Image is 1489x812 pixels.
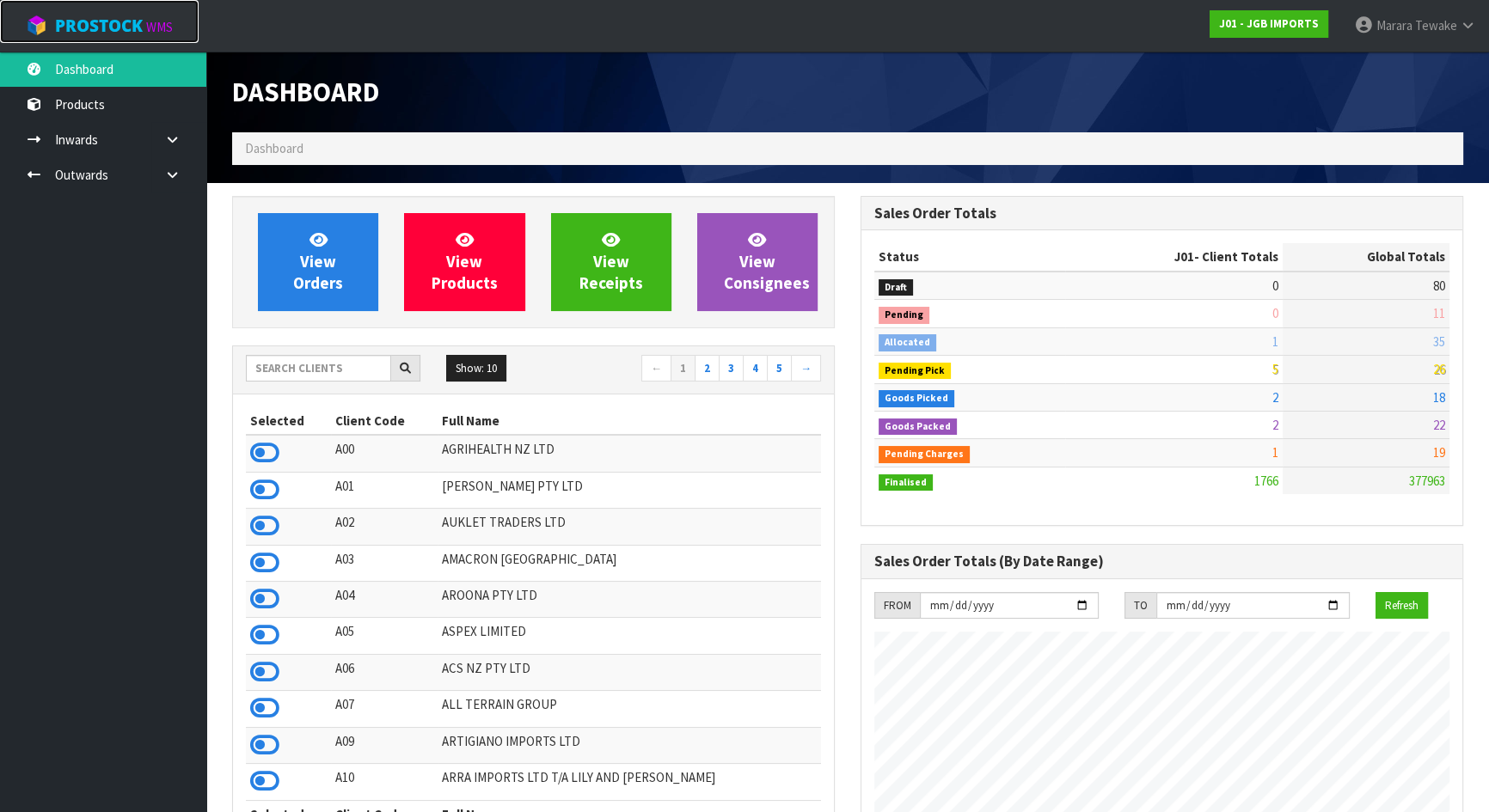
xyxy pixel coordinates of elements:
a: ViewConsignees [697,213,818,311]
button: Show: 10 [446,355,506,382]
span: View Products [432,229,498,294]
td: A03 [331,545,438,581]
input: Search clients [246,355,391,382]
td: AGRIHEALTH NZ LTD [438,435,821,472]
td: A10 [331,764,438,800]
strong: J01 - JGB IMPORTS [1219,16,1319,31]
span: Finalised [879,474,933,491]
span: Allocated [879,334,936,351]
span: Goods Packed [879,418,957,436]
td: ASPEX LIMITED [438,618,821,654]
span: 1766 [1254,473,1278,489]
span: 35 [1433,333,1445,350]
span: 377963 [1409,473,1445,489]
a: ViewProducts [404,213,524,311]
span: 2 [1272,417,1278,433]
h3: Sales Order Totals (By Date Range) [874,553,1449,570]
span: Pending [879,307,929,324]
td: A07 [331,691,438,727]
div: FROM [874,592,920,620]
td: A00 [331,435,438,472]
span: View Orders [293,229,343,294]
td: A04 [331,582,438,618]
th: - Client Totals [1065,243,1282,271]
a: ViewReceipts [551,213,671,311]
span: Pending Pick [879,363,951,380]
th: Client Code [331,407,438,435]
th: Selected [246,407,331,435]
span: 2 [1272,389,1278,406]
button: Refresh [1376,592,1428,620]
span: 26 [1433,361,1445,377]
td: [PERSON_NAME] PTY LTD [438,472,821,508]
span: 1 [1272,444,1278,461]
a: ViewOrders [258,213,378,311]
th: Full Name [438,407,821,435]
td: A06 [331,654,438,690]
td: A05 [331,618,438,654]
span: 5 [1272,361,1278,377]
td: ARTIGIANO IMPORTS LTD [438,727,821,763]
td: AROONA PTY LTD [438,582,821,618]
a: 5 [767,355,792,382]
th: Global Totals [1283,243,1449,271]
span: 11 [1433,305,1445,321]
td: ARRA IMPORTS LTD T/A LILY AND [PERSON_NAME] [438,764,821,800]
span: 0 [1272,305,1278,321]
span: Dashboard [245,140,303,156]
th: Status [874,243,1065,271]
span: Draft [879,279,913,296]
span: Dashboard [232,75,379,109]
td: AMACRON [GEOGRAPHIC_DATA] [438,545,821,581]
span: 0 [1272,278,1278,294]
span: View Receipts [579,229,643,294]
td: A01 [331,472,438,508]
td: AUKLET TRADERS LTD [438,509,821,545]
span: 80 [1433,278,1445,294]
td: A02 [331,509,438,545]
span: 19 [1433,444,1445,461]
span: ProStock [55,15,143,37]
nav: Page navigation [547,355,822,385]
a: J01 - JGB IMPORTS [1210,10,1328,38]
span: 18 [1433,389,1445,406]
span: J01 [1174,248,1194,265]
span: Pending Charges [879,446,970,463]
a: 4 [743,355,768,382]
span: 22 [1433,417,1445,433]
a: 2 [695,355,720,382]
td: ACS NZ PTY LTD [438,654,821,690]
div: TO [1124,592,1156,620]
h3: Sales Order Totals [874,205,1449,222]
span: Goods Picked [879,390,954,407]
a: ← [641,355,671,382]
span: Tewake [1415,17,1457,34]
td: ALL TERRAIN GROUP [438,691,821,727]
a: 3 [719,355,744,382]
span: 1 [1272,333,1278,350]
small: WMS [146,19,173,35]
a: → [791,355,821,382]
img: cube-alt.png [26,15,47,36]
span: Marara [1376,17,1412,34]
td: A09 [331,727,438,763]
span: View Consignees [724,229,810,294]
a: 1 [671,355,695,382]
